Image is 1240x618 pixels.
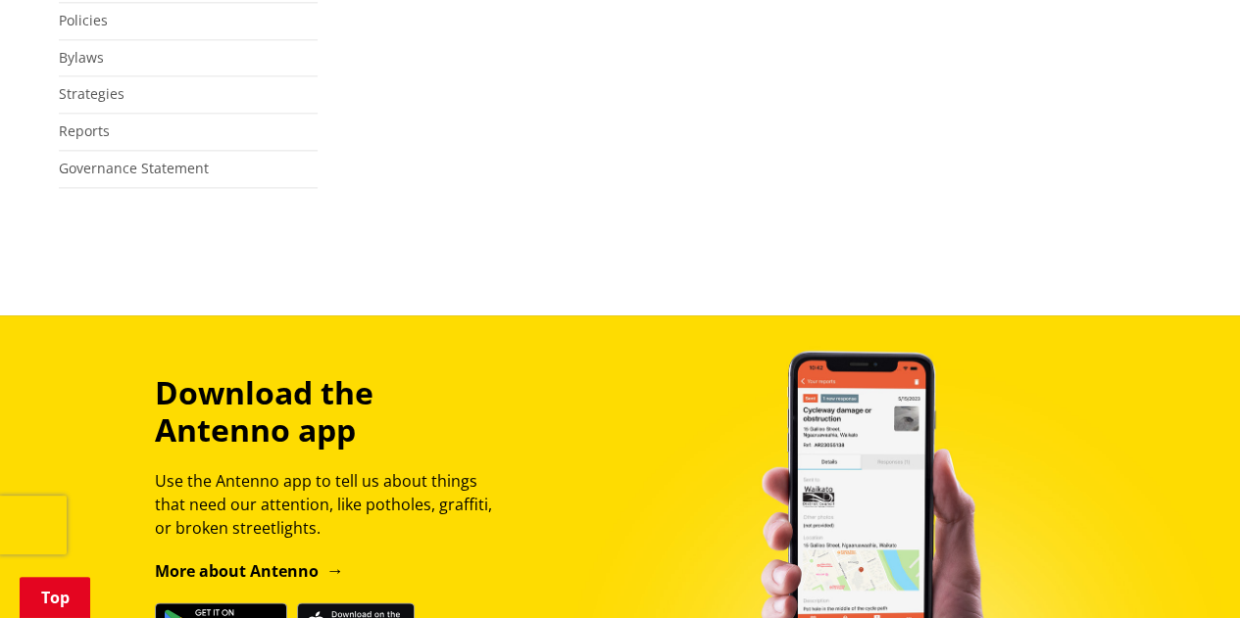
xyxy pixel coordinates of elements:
iframe: Messenger Launcher [1150,536,1220,606]
a: Reports [59,121,110,140]
h3: Download the Antenno app [155,374,510,450]
a: Governance Statement [59,159,209,177]
p: Use the Antenno app to tell us about things that need our attention, like potholes, graffiti, or ... [155,469,510,540]
a: Bylaws [59,48,104,67]
a: Strategies [59,84,124,103]
a: More about Antenno [155,560,344,582]
a: Top [20,577,90,618]
a: Policies [59,11,108,29]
